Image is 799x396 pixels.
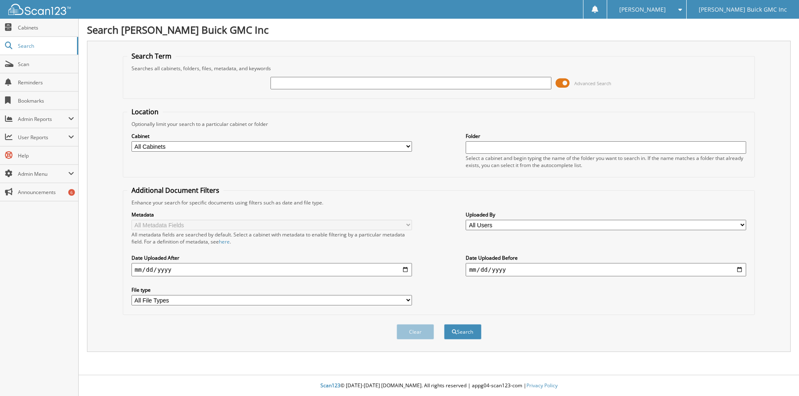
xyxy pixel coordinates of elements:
[619,7,666,12] span: [PERSON_NAME]
[132,254,412,261] label: Date Uploaded After
[127,107,163,116] legend: Location
[87,23,791,37] h1: Search [PERSON_NAME] Buick GMC Inc
[466,133,746,140] label: Folder
[757,356,799,396] iframe: Chat Widget
[574,80,611,86] span: Advanced Search
[79,376,799,396] div: © [DATE]-[DATE] [DOMAIN_NAME]. All rights reserved | appg04-scan123-com |
[132,133,412,140] label: Cabinet
[18,79,74,86] span: Reminders
[127,121,751,128] div: Optionally limit your search to a particular cabinet or folder
[18,24,74,31] span: Cabinets
[132,231,412,245] div: All metadata fields are searched by default. Select a cabinet with metadata to enable filtering b...
[466,211,746,218] label: Uploaded By
[132,286,412,293] label: File type
[18,189,74,196] span: Announcements
[466,263,746,276] input: end
[18,97,74,104] span: Bookmarks
[127,199,751,206] div: Enhance your search for specific documents using filters such as date and file type.
[526,382,558,389] a: Privacy Policy
[68,189,75,196] div: 6
[132,263,412,276] input: start
[397,324,434,339] button: Clear
[466,155,746,169] div: Select a cabinet and begin typing the name of the folder you want to search in. If the name match...
[132,211,412,218] label: Metadata
[18,61,74,68] span: Scan
[127,65,751,72] div: Searches all cabinets, folders, files, metadata, and keywords
[18,152,74,159] span: Help
[18,134,68,141] span: User Reports
[444,324,481,339] button: Search
[127,186,223,195] legend: Additional Document Filters
[18,42,73,49] span: Search
[320,382,340,389] span: Scan123
[699,7,787,12] span: [PERSON_NAME] Buick GMC Inc
[18,170,68,177] span: Admin Menu
[8,4,71,15] img: scan123-logo-white.svg
[466,254,746,261] label: Date Uploaded Before
[219,238,230,245] a: here
[18,116,68,123] span: Admin Reports
[127,52,176,61] legend: Search Term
